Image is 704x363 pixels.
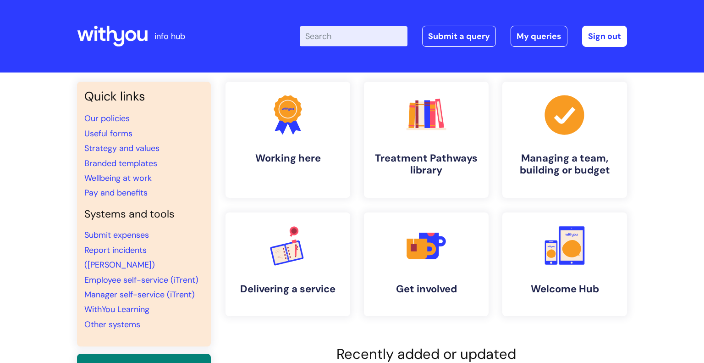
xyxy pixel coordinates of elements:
h4: Systems and tools [84,208,203,221]
a: Branded templates [84,158,157,169]
a: Wellbeing at work [84,173,152,184]
a: Sign out [582,26,627,47]
a: Delivering a service [225,212,350,316]
a: Pay and benefits [84,187,148,198]
h2: Recently added or updated [225,346,627,363]
h4: Managing a team, building or budget [510,152,620,177]
a: Get involved [364,212,489,316]
a: Working here [225,82,350,198]
h4: Get involved [371,283,481,295]
p: info hub [154,29,185,44]
a: Submit a query [422,26,496,47]
a: Report incidents ([PERSON_NAME]) [84,245,155,270]
a: Submit expenses [84,229,149,240]
input: Search [300,26,407,46]
h3: Quick links [84,89,203,104]
a: WithYou Learning [84,304,149,315]
a: Strategy and values [84,143,159,154]
a: Useful forms [84,128,132,139]
h4: Treatment Pathways library [371,152,481,177]
a: Manager self-service (iTrent) [84,289,195,300]
a: Treatment Pathways library [364,82,489,198]
a: Employee self-service (iTrent) [84,274,198,285]
a: Other systems [84,319,140,330]
a: Managing a team, building or budget [502,82,627,198]
div: | - [300,26,627,47]
h4: Delivering a service [233,283,343,295]
a: Our policies [84,113,130,124]
h4: Working here [233,152,343,164]
h4: Welcome Hub [510,283,620,295]
a: My queries [511,26,567,47]
a: Welcome Hub [502,212,627,316]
